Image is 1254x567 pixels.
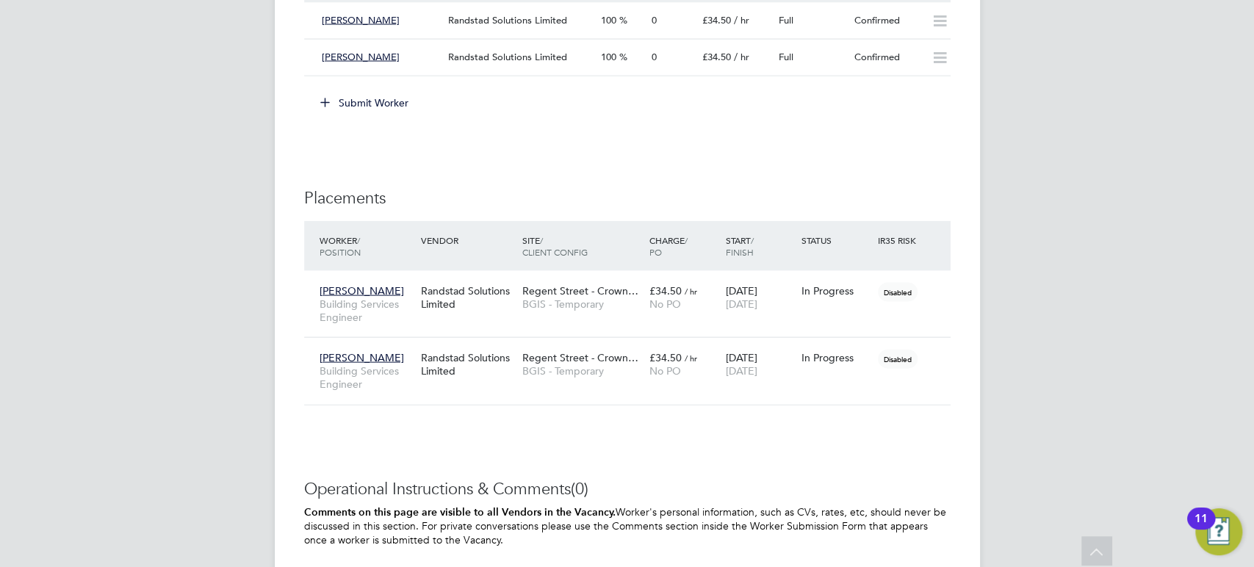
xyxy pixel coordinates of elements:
[304,188,951,209] h3: Placements
[779,51,793,63] span: Full
[1194,519,1208,538] div: 11
[734,14,749,26] span: / hr
[322,14,400,26] span: [PERSON_NAME]
[649,364,681,378] span: No PO
[848,9,925,33] div: Confirmed
[734,51,749,63] span: / hr
[649,351,682,364] span: £34.50
[685,286,697,297] span: / hr
[1195,508,1242,555] button: Open Resource Center, 11 new notifications
[417,227,519,253] div: Vendor
[304,505,951,546] p: Worker's personal information, such as CVs, rates, etc, should never be discussed in this section...
[417,344,519,385] div: Randstad Solutions Limited
[725,364,757,378] span: [DATE]
[522,234,588,258] span: / Client Config
[448,14,567,26] span: Randstad Solutions Limited
[725,297,757,311] span: [DATE]
[417,277,519,318] div: Randstad Solutions Limited
[721,227,798,265] div: Start
[649,297,681,311] span: No PO
[601,51,616,63] span: 100
[320,351,404,364] span: [PERSON_NAME]
[721,344,798,385] div: [DATE]
[322,51,400,63] span: [PERSON_NAME]
[874,227,925,253] div: IR35 Risk
[779,14,793,26] span: Full
[522,297,642,311] span: BGIS - Temporary
[878,350,918,369] span: Disabled
[721,277,798,318] div: [DATE]
[522,351,638,364] span: Regent Street - Crown…
[878,283,918,302] span: Disabled
[320,234,361,258] span: / Position
[848,46,925,70] div: Confirmed
[316,276,951,289] a: [PERSON_NAME]Building Services EngineerRandstad Solutions LimitedRegent Street - Crown…BGIS - Tem...
[798,227,874,253] div: Status
[649,284,682,297] span: £34.50
[702,14,731,26] span: £34.50
[522,284,638,297] span: Regent Street - Crown…
[646,227,722,265] div: Charge
[304,506,616,519] b: Comments on this page are visible to all Vendors in the Vacancy.
[685,353,697,364] span: / hr
[316,343,951,355] a: [PERSON_NAME]Building Services EngineerRandstad Solutions LimitedRegent Street - Crown…BGIS - Tem...
[601,14,616,26] span: 100
[801,351,871,364] div: In Progress
[320,364,414,391] span: Building Services Engineer
[649,234,688,258] span: / PO
[310,91,420,115] button: Submit Worker
[320,297,414,324] span: Building Services Engineer
[320,284,404,297] span: [PERSON_NAME]
[725,234,753,258] span: / Finish
[304,479,951,500] h3: Operational Instructions & Comments
[571,479,588,499] span: (0)
[448,51,567,63] span: Randstad Solutions Limited
[522,364,642,378] span: BGIS - Temporary
[652,14,657,26] span: 0
[801,284,871,297] div: In Progress
[702,51,731,63] span: £34.50
[316,227,417,265] div: Worker
[652,51,657,63] span: 0
[519,227,646,265] div: Site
